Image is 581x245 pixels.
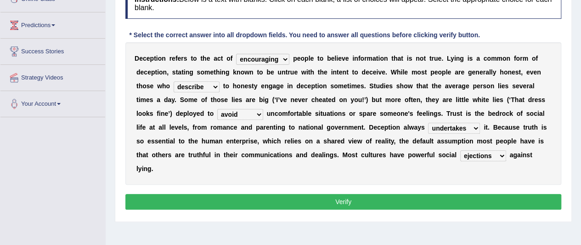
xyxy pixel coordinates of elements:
[418,82,423,90] b: h
[311,82,315,90] b: p
[502,82,505,90] b: e
[136,68,141,76] b: d
[416,82,418,90] b: t
[150,55,154,62] b: p
[237,68,241,76] b: n
[308,55,310,62] b: l
[391,55,394,62] b: t
[167,68,169,76] b: ,
[317,55,320,62] b: t
[241,82,245,90] b: n
[223,82,226,90] b: t
[529,82,533,90] b: a
[288,68,290,76] b: r
[400,82,404,90] b: h
[346,68,349,76] b: t
[367,55,372,62] b: m
[441,55,443,62] b: .
[172,55,175,62] b: e
[480,82,483,90] b: r
[200,55,203,62] b: t
[473,82,477,90] b: p
[523,82,526,90] b: e
[135,55,139,62] b: D
[397,68,401,76] b: h
[491,68,493,76] b: l
[189,68,193,76] b: g
[438,55,441,62] b: e
[400,68,402,76] b: i
[522,55,528,62] b: m
[338,55,342,62] b: e
[456,55,460,62] b: n
[505,82,508,90] b: s
[412,68,417,76] b: m
[401,55,403,62] b: t
[374,82,376,90] b: t
[164,96,168,103] b: d
[225,82,229,90] b: o
[293,55,297,62] b: p
[498,82,500,90] b: l
[477,82,480,90] b: e
[143,55,147,62] b: c
[514,55,516,62] b: f
[140,68,144,76] b: e
[447,55,451,62] b: L
[385,82,389,90] b: e
[438,68,442,76] b: o
[287,82,289,90] b: i
[385,68,387,76] b: .
[261,82,265,90] b: e
[454,55,456,62] b: i
[300,82,304,90] b: e
[193,55,197,62] b: o
[286,68,288,76] b: t
[169,55,172,62] b: r
[532,55,536,62] b: o
[378,68,382,76] b: v
[404,82,408,90] b: o
[301,68,306,76] b: w
[438,82,441,90] b: e
[533,68,537,76] b: e
[391,68,397,76] b: W
[324,68,327,76] b: e
[331,68,333,76] b: i
[456,82,458,90] b: r
[304,82,308,90] b: c
[139,96,141,103] b: i
[500,82,502,90] b: i
[176,68,178,76] b: t
[210,68,214,76] b: e
[416,55,420,62] b: n
[417,68,421,76] b: o
[194,96,197,103] b: e
[537,68,541,76] b: n
[125,194,561,210] button: Verify
[389,82,393,90] b: s
[125,30,484,40] div: * Select the correct answer into all dropdown fields. You need to answer all questions before cli...
[305,55,309,62] b: p
[472,68,475,76] b: e
[221,68,226,76] b: n
[397,55,401,62] b: a
[233,82,237,90] b: h
[0,65,105,88] a: Strategy Videos
[290,68,294,76] b: u
[394,55,398,62] b: h
[396,82,400,90] b: s
[382,68,385,76] b: e
[489,68,491,76] b: l
[280,82,283,90] b: e
[181,68,184,76] b: t
[188,96,194,103] b: m
[483,68,485,76] b: r
[319,82,323,90] b: o
[156,55,158,62] b: i
[172,68,176,76] b: s
[146,96,150,103] b: e
[380,55,384,62] b: o
[361,82,364,90] b: s
[384,82,385,90] b: i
